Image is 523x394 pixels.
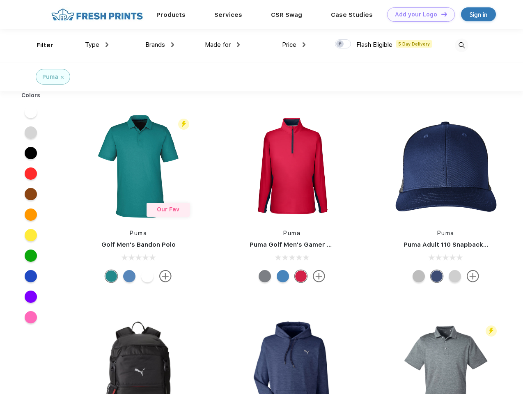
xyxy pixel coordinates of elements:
[159,270,172,282] img: more.svg
[101,241,176,248] a: Golf Men's Bandon Polo
[37,41,53,50] div: Filter
[356,41,392,48] span: Flash Eligible
[282,41,296,48] span: Price
[171,42,174,47] img: dropdown.png
[413,270,425,282] div: Quarry with Brt Whit
[486,325,497,337] img: flash_active_toggle.svg
[449,270,461,282] div: Quarry Brt Whit
[455,39,468,52] img: desktop_search.svg
[15,91,47,100] div: Colors
[205,41,231,48] span: Made for
[42,73,58,81] div: Puma
[295,270,307,282] div: Ski Patrol
[271,11,302,18] a: CSR Swag
[106,42,108,47] img: dropdown.png
[395,11,437,18] div: Add your Logo
[303,42,305,47] img: dropdown.png
[396,40,432,48] span: 5 Day Delivery
[277,270,289,282] div: Bright Cobalt
[259,270,271,282] div: Quiet Shade
[391,112,500,221] img: func=resize&h=266
[237,112,346,221] img: func=resize&h=266
[141,270,154,282] div: Bright White
[105,270,117,282] div: Green Lagoon
[178,119,189,130] img: flash_active_toggle.svg
[130,230,147,236] a: Puma
[49,7,145,22] img: fo%20logo%202.webp
[214,11,242,18] a: Services
[145,41,165,48] span: Brands
[441,12,447,16] img: DT
[437,230,454,236] a: Puma
[467,270,479,282] img: more.svg
[123,270,135,282] div: Lake Blue
[61,76,64,79] img: filter_cancel.svg
[470,10,487,19] div: Sign in
[156,11,186,18] a: Products
[85,41,99,48] span: Type
[431,270,443,282] div: Peacoat Qut Shd
[250,241,379,248] a: Puma Golf Men's Gamer Golf Quarter-Zip
[84,112,193,221] img: func=resize&h=266
[237,42,240,47] img: dropdown.png
[461,7,496,21] a: Sign in
[157,206,179,213] span: Our Fav
[313,270,325,282] img: more.svg
[283,230,300,236] a: Puma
